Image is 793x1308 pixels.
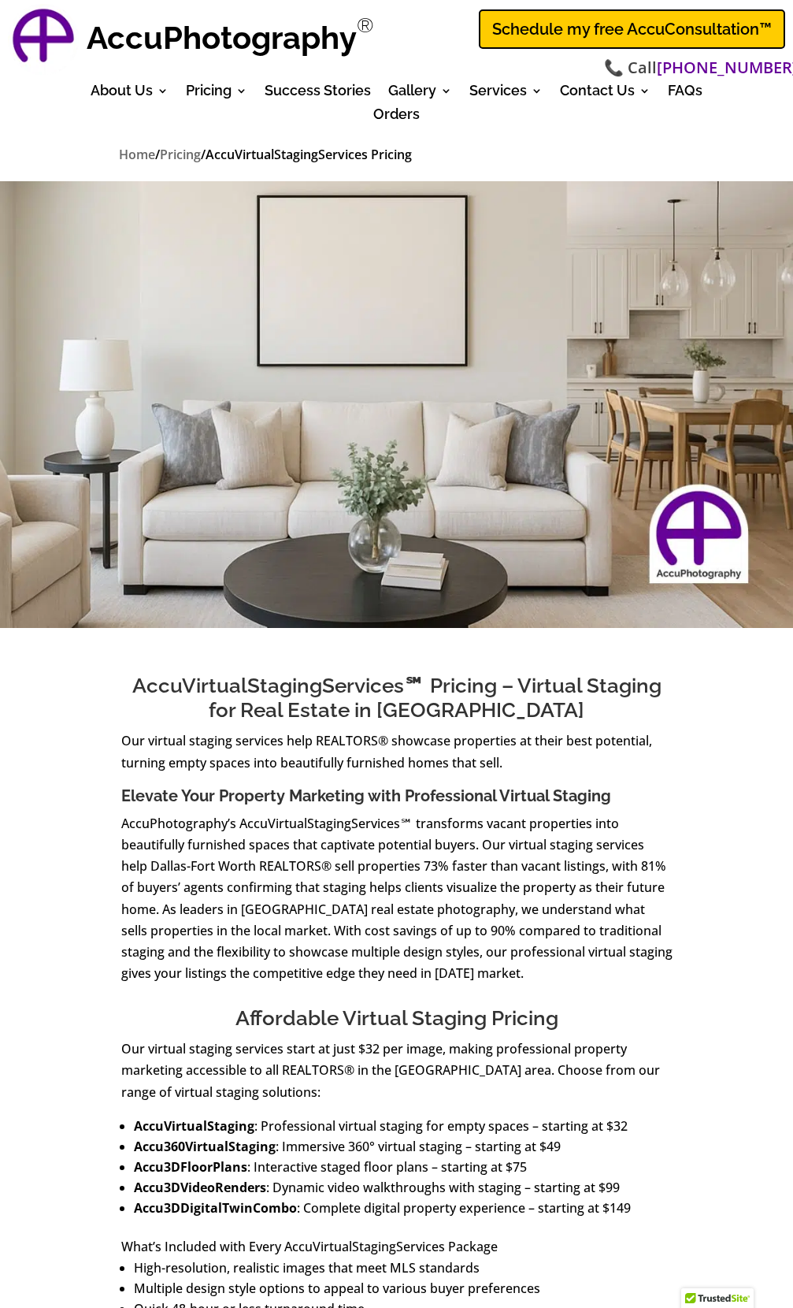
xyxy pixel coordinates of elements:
[235,1006,558,1030] span: Affordable Virtual Staging Pricing
[134,1136,673,1157] li: : Immersive 360° virtual staging – starting at $49
[479,9,785,49] a: Schedule my free AccuConsultation™
[134,1199,297,1217] strong: Accu3DDigitalTwinCombo
[469,85,543,102] a: Services
[8,4,79,75] a: AccuPhotography Logo - Professional Real Estate Photography and Media Services in Dallas, Texas
[155,146,160,163] span: /
[206,146,412,163] span: AccuVirtualStagingServices Pricing
[134,1116,673,1136] li: : Professional virtual staging for empty spaces – starting at $32
[134,1157,673,1177] li: : Interactive staged floor plans – starting at $75
[134,1138,276,1155] strong: Accu360VirtualStaging
[121,1039,673,1116] p: Our virtual staging services start at just $32 per image, making professional property marketing ...
[134,1278,673,1299] li: Multiple design style options to appeal to various buyer preferences
[87,19,357,56] strong: AccuPhotography
[132,674,661,722] span: AccuVirtualStagingServices℠ Pricing – Virtual Staging for Real Estate in [GEOGRAPHIC_DATA]
[388,85,452,102] a: Gallery
[119,146,155,165] a: Home
[121,730,673,786] p: Our virtual staging services help REALTORS® showcase properties at their best potential, turning ...
[119,144,675,165] nav: breadcrumbs
[668,85,702,102] a: FAQs
[134,1198,673,1218] li: : Complete digital property experience – starting at $149
[134,1258,673,1278] li: High-resolution, realistic images that meet MLS standards
[121,786,673,813] h2: Elevate Your Property Marketing with Professional Virtual Staging
[134,1158,247,1176] strong: Accu3DFloorPlans
[560,85,650,102] a: Contact Us
[160,146,201,165] a: Pricing
[91,85,169,102] a: About Us
[265,85,371,102] a: Success Stories
[8,4,79,75] img: AccuPhotography
[134,1179,266,1196] strong: Accu3DVideoRenders
[121,1236,673,1258] p: What’s Included with Every AccuVirtualStagingServices Package
[357,13,374,37] sup: Registered Trademark
[134,1177,673,1198] li: : Dynamic video walkthroughs with staging – starting at $99
[201,146,206,163] span: /
[134,1117,254,1135] strong: AccuVirtualStaging
[186,85,247,102] a: Pricing
[121,813,673,985] p: AccuPhotography’s AccuVirtualStagingServices℠ transforms vacant properties into beautifully furni...
[373,109,420,126] a: Orders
